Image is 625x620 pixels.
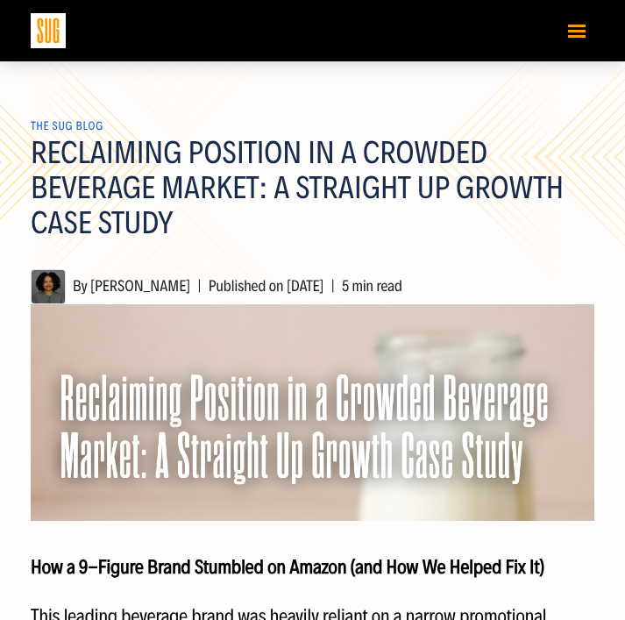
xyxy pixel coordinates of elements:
span: By [PERSON_NAME] Published on [DATE] 5 min read [31,276,402,296]
span: | [323,276,341,296]
strong: How a 9-Figure Brand Stumbled on Amazon (and How We Helped Fix It) [31,555,544,579]
button: Toggle navigation [559,15,594,46]
a: The SUG Blog [31,119,103,133]
h1: Reclaiming Position in a Crowded Beverage Market: A Straight Up Growth Case Study [31,136,594,262]
span: | [190,276,208,296]
img: Hanna Tekle [31,269,66,304]
img: Sug [31,13,66,48]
